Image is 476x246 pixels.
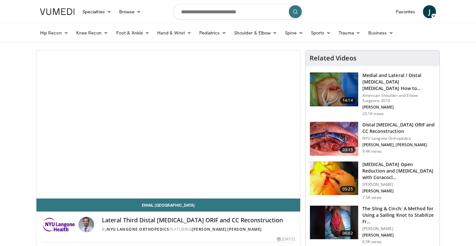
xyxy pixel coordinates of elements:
a: NYU Langone Orthopedics [107,227,169,232]
a: [PERSON_NAME] [227,227,262,232]
span: 14:14 [340,97,356,104]
img: 7469cecb-783c-4225-a461-0115b718ad32.150x105_q85_crop-smart_upscale.jpg [310,206,358,240]
a: Favorites [392,5,419,18]
a: 03:15 Distal [MEDICAL_DATA] ORIF and CC Reconstruction NYU Langone Orthopedics [PERSON_NAME], [PE... [310,122,436,156]
div: [DATE] [277,236,295,242]
p: [PERSON_NAME] [362,182,436,187]
p: [PERSON_NAME] [362,105,436,110]
span: 06:02 [340,230,356,237]
img: NYU Langone Orthopedics [42,217,76,232]
img: millet_1.png.150x105_q85_crop-smart_upscale.jpg [310,72,358,106]
p: [PERSON_NAME], [PERSON_NAME] [362,142,436,148]
p: American Shoulder and Elbow Surgeons 2010 [362,93,436,103]
h3: [MEDICAL_DATA] Open Reduction and [MEDICAL_DATA] with Coracocl… [362,161,436,181]
a: Browse [115,5,145,18]
p: 9.4K views [362,149,382,154]
a: Trauma [335,26,364,39]
h4: Related Videos [310,54,357,62]
div: By FEATURING , [102,227,295,232]
span: 05:25 [340,186,356,192]
a: [PERSON_NAME] [192,227,226,232]
img: 975f9b4a-0628-4e1f-be82-64e786784faa.jpg.150x105_q85_crop-smart_upscale.jpg [310,122,358,156]
a: Shoulder & Elbow [230,26,281,39]
a: J [423,5,436,18]
a: 06:02 The Sling & Cinch: A Method for Using a Sailing Knot to Stabilize Fr… [PERSON_NAME] [PERSON... [310,205,436,244]
h3: The Sling & Cinch: A Method for Using a Sailing Knot to Stabilize Fr… [362,205,436,225]
a: Sports [307,26,335,39]
a: 14:14 Medial and Lateral / Distal [MEDICAL_DATA] [MEDICAL_DATA] How to Manage the Ends American S... [310,72,436,116]
p: [PERSON_NAME] [362,188,436,194]
span: 03:15 [340,147,356,153]
a: Pediatrics [195,26,230,39]
a: 05:25 [MEDICAL_DATA] Open Reduction and [MEDICAL_DATA] with Coracocl… [PERSON_NAME] [PERSON_NAME]... [310,161,436,200]
a: Knee Recon [72,26,112,39]
img: Avatar [78,217,94,232]
h4: Lateral Third Distal [MEDICAL_DATA] ORIF and CC Reconstruction [102,217,295,224]
h3: Distal [MEDICAL_DATA] ORIF and CC Reconstruction [362,122,436,135]
p: NYU Langone Orthopedics [362,136,436,141]
img: VuMedi Logo [40,8,75,15]
h3: Medial and Lateral / Distal [MEDICAL_DATA] [MEDICAL_DATA] How to Manage the Ends [362,72,436,92]
a: Hand & Wrist [153,26,195,39]
img: d03f9492-8e94-45ae-897b-284f95b476c7.150x105_q85_crop-smart_upscale.jpg [310,162,358,195]
a: Specialties [78,5,115,18]
p: [PERSON_NAME] [362,233,436,238]
p: 23.1K views [362,111,384,116]
p: [PERSON_NAME] [362,226,436,231]
a: Email [GEOGRAPHIC_DATA] [36,199,300,212]
p: 7.5K views [362,195,382,200]
a: Spine [281,26,307,39]
input: Search topics, interventions [173,4,303,19]
a: Foot & Ankle [112,26,154,39]
a: Hip Recon [36,26,72,39]
a: Business [364,26,398,39]
p: 6.5K views [362,239,382,244]
video-js: Video Player [36,50,300,199]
